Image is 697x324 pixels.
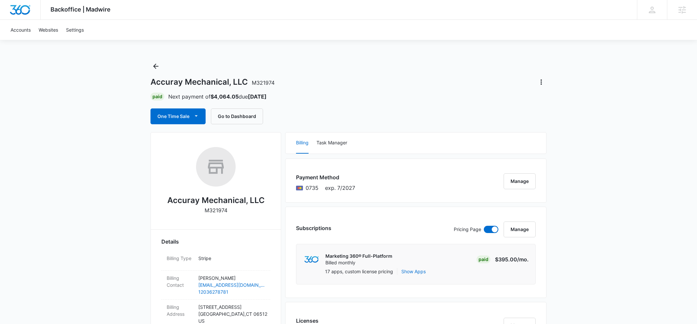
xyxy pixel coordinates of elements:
div: Billing TypeStripe [161,251,270,271]
strong: $4,064.05 [211,93,239,100]
p: $395.00 [495,255,529,263]
p: 17 apps, custom license pricing [325,268,393,275]
h1: Accuray Mechanical, LLC [150,77,275,87]
button: Back [150,61,161,72]
h3: Payment Method [296,173,355,181]
a: Websites [35,20,62,40]
a: Accounts [7,20,35,40]
a: Settings [62,20,88,40]
div: Paid [477,255,490,263]
button: Task Manager [316,133,347,154]
h3: Subscriptions [296,224,331,232]
span: exp. 7/2027 [325,184,355,192]
img: marketing360Logo [304,256,318,263]
span: Backoffice | Madwire [50,6,111,13]
button: Manage [504,221,536,237]
p: Next payment of due [168,93,267,101]
strong: [DATE] [248,93,267,100]
span: M321974 [252,79,275,86]
button: Show Apps [401,268,426,275]
p: M321974 [205,206,227,214]
p: Billed monthly [325,259,392,266]
p: Marketing 360® Full-Platform [325,253,392,259]
div: Paid [150,93,164,101]
p: Pricing Page [454,226,481,233]
h2: Accuray Mechanical, LLC [167,194,265,206]
div: Billing Contact[PERSON_NAME][EMAIL_ADDRESS][DOMAIN_NAME]12036278781 [161,271,270,300]
button: One Time Sale [150,108,206,124]
button: Go to Dashboard [211,108,263,124]
span: /mo. [517,256,529,263]
p: [PERSON_NAME] [198,275,265,281]
button: Billing [296,133,309,154]
span: Details [161,238,179,246]
dt: Billing Type [167,255,193,262]
p: Stripe [198,255,265,262]
button: Actions [536,77,547,87]
dt: Billing Address [167,304,193,317]
button: Manage [504,173,536,189]
a: 12036278781 [198,288,265,295]
span: Mastercard ending with [306,184,318,192]
dt: Billing Contact [167,275,193,288]
a: [EMAIL_ADDRESS][DOMAIN_NAME] [198,281,265,288]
